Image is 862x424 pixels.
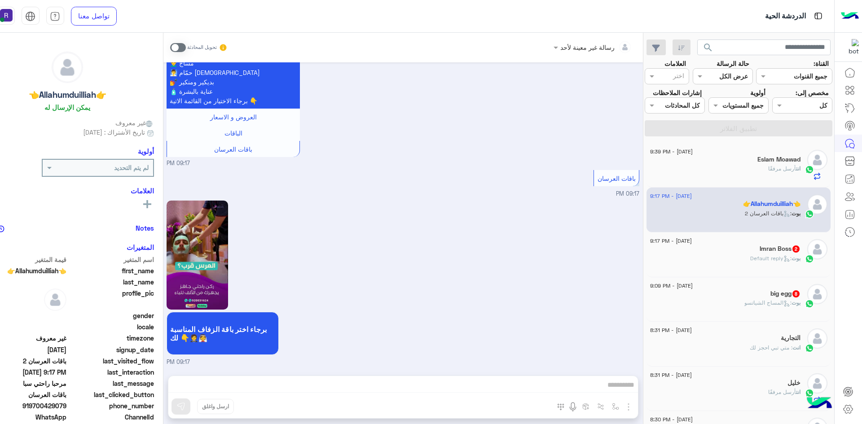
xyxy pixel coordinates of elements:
[167,201,228,310] img: Q2FwdHVyZSAoMTEpLnBuZw%3D%3D.png
[807,284,827,304] img: defaultAdmin.png
[68,412,154,422] span: ChannelId
[760,245,800,253] h5: Imran Boss
[68,266,154,275] span: first_name
[650,371,692,379] span: [DATE] - 8:31 PM
[745,210,792,217] span: : باقات العرسان 2
[717,59,749,68] label: حالة الرسالة
[796,165,800,172] span: انت
[750,255,792,262] span: : Default reply
[807,194,827,214] img: defaultAdmin.png
[814,59,829,68] label: القناة:
[68,345,154,354] span: signup_date
[807,239,827,259] img: defaultAdmin.png
[792,344,800,351] span: انت
[68,311,154,320] span: gender
[138,147,154,155] h6: أولوية
[68,390,154,399] span: last_clicked_button
[804,388,835,420] img: hulul-logo.png
[805,210,814,219] img: WhatsApp
[167,358,190,367] span: 09:17 PM
[44,103,90,111] h6: يمكن الإرسال له
[214,145,252,153] span: باقات العرسان
[796,88,829,97] label: مخصص إلى:
[167,36,300,109] p: 1/9/2025, 9:17 PM
[68,379,154,388] span: last_message
[653,88,702,97] label: إشارات الملاحظات
[68,401,154,411] span: phone_number
[650,237,692,245] span: [DATE] - 9:17 PM
[805,254,814,263] img: WhatsApp
[68,288,154,309] span: profile_pic
[813,10,824,22] img: tab
[650,148,693,156] span: [DATE] - 9:39 PM
[598,175,636,182] span: باقات العرسان
[792,245,800,253] span: 2
[50,11,60,22] img: tab
[664,59,686,68] label: العلامات
[768,389,796,395] span: أرسل مرفقًا
[807,373,827,393] img: defaultAdmin.png
[673,71,686,83] div: اختر
[744,299,792,306] span: : المساج الشياتسو
[25,11,35,22] img: tab
[68,255,154,264] span: اسم المتغير
[703,42,713,53] span: search
[68,333,154,343] span: timezone
[697,39,719,59] button: search
[136,224,154,232] h6: Notes
[792,255,800,262] span: بوت
[841,7,859,26] img: Logo
[843,39,859,55] img: 322853014244696
[807,328,827,349] img: defaultAdmin.png
[645,120,832,136] button: تطبيق الفلاتر
[167,159,190,168] span: 09:17 PM
[792,210,800,217] span: بوت
[46,7,64,26] a: tab
[792,299,800,306] span: بوت
[650,415,693,424] span: [DATE] - 8:30 PM
[807,150,827,170] img: defaultAdmin.png
[805,389,814,398] img: WhatsApp
[805,165,814,174] img: WhatsApp
[115,118,154,127] span: غير معروف
[83,127,145,137] span: تاريخ الأشتراك : [DATE]
[68,367,154,377] span: last_interaction
[71,7,117,26] a: تواصل معنا
[787,379,800,387] h5: خلیل
[743,200,800,208] h5: 👉Allahumduilliah👈
[796,389,800,395] span: انت
[805,344,814,353] img: WhatsApp
[68,356,154,366] span: last_visited_flow
[210,113,257,121] span: العروض و الاسعار
[650,282,693,290] span: [DATE] - 9:09 PM
[44,288,66,311] img: defaultAdmin.png
[68,322,154,332] span: locale
[187,44,217,51] small: تحويل المحادثة
[170,325,275,342] span: برجاء اختر باقة الزفاف المناسبة لك 👇🤵👰
[68,277,154,287] span: last_name
[770,290,800,297] h5: big egg
[768,165,796,172] span: أرسل مرفقًا
[127,243,154,251] h6: المتغيرات
[224,129,242,137] span: الباقات
[781,334,800,342] h5: التجارية
[197,399,234,414] button: ارسل واغلق
[616,190,639,197] span: 09:17 PM
[792,290,800,297] span: 8
[757,156,800,163] h5: Eslam Moawad
[52,52,83,83] img: defaultAdmin.png
[650,326,692,334] span: [DATE] - 8:31 PM
[29,90,106,100] h5: 👉Allahumduilliah👈
[650,192,692,200] span: [DATE] - 9:17 PM
[750,88,765,97] label: أولوية
[805,299,814,308] img: WhatsApp
[765,10,806,22] p: الدردشة الحية
[750,344,792,351] span: متي تبي احجز لك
